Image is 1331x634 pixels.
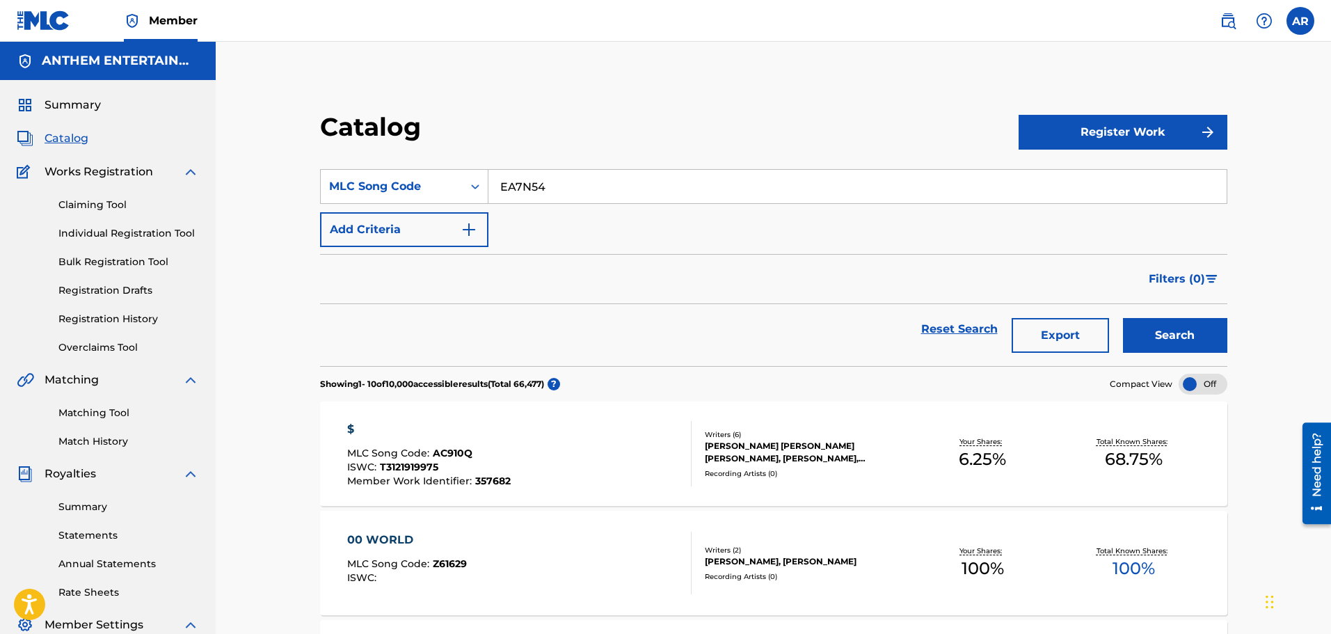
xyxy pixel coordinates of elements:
img: expand [182,372,199,388]
img: Catalog [17,130,33,147]
span: 100 % [962,556,1004,581]
span: Matching [45,372,99,388]
img: Top Rightsholder [124,13,141,29]
span: AC910Q [433,447,472,459]
p: Your Shares: [959,436,1005,447]
div: Recording Artists ( 0 ) [705,571,907,582]
div: Drag [1266,581,1274,623]
img: help [1256,13,1273,29]
img: Works Registration [17,164,35,180]
span: 100 % [1113,556,1155,581]
iframe: Chat Widget [1261,567,1331,634]
img: f7272a7cc735f4ea7f67.svg [1200,124,1216,141]
img: Summary [17,97,33,113]
a: 00 WORLDMLC Song Code:Z61629ISWC:Writers (2)[PERSON_NAME], [PERSON_NAME]Recording Artists (0)Your... [320,511,1227,615]
img: Royalties [17,466,33,482]
a: Registration Drafts [58,283,199,298]
img: Matching [17,372,34,388]
a: Individual Registration Tool [58,226,199,241]
span: MLC Song Code : [347,557,433,570]
span: Royalties [45,466,96,482]
p: Showing 1 - 10 of 10,000 accessible results (Total 66,477 ) [320,378,544,390]
button: Export [1012,318,1109,353]
img: MLC Logo [17,10,70,31]
img: search [1220,13,1236,29]
a: CatalogCatalog [17,130,88,147]
span: Member Work Identifier : [347,475,475,487]
p: Your Shares: [959,546,1005,556]
button: Add Criteria [320,212,488,247]
button: Filters (0) [1140,262,1227,296]
div: 00 WORLD [347,532,467,548]
a: Matching Tool [58,406,199,420]
p: Total Known Shares: [1097,436,1171,447]
span: Member [149,13,198,29]
div: Help [1250,7,1278,35]
a: Registration History [58,312,199,326]
img: expand [182,466,199,482]
img: expand [182,164,199,180]
a: Claiming Tool [58,198,199,212]
button: Search [1123,318,1227,353]
p: Total Known Shares: [1097,546,1171,556]
span: Summary [45,97,101,113]
span: ISWC : [347,461,380,473]
span: ISWC : [347,571,380,584]
a: Overclaims Tool [58,340,199,355]
div: [PERSON_NAME], [PERSON_NAME] [705,555,907,568]
a: $MLC Song Code:AC910QISWC:T3121919975Member Work Identifier:357682Writers (6)[PERSON_NAME] [PERSO... [320,402,1227,506]
div: Writers ( 2 ) [705,545,907,555]
img: Accounts [17,53,33,70]
form: Search Form [320,169,1227,366]
span: Member Settings [45,617,143,633]
span: ? [548,378,560,390]
div: Writers ( 6 ) [705,429,907,440]
div: [PERSON_NAME] [PERSON_NAME] [PERSON_NAME], [PERSON_NAME], [PERSON_NAME], [PERSON_NAME], [PERSON_N... [705,440,907,465]
a: Reset Search [914,314,1005,344]
span: Z61629 [433,557,467,570]
a: Statements [58,528,199,543]
a: SummarySummary [17,97,101,113]
span: 357682 [475,475,511,487]
img: filter [1206,275,1218,283]
a: Rate Sheets [58,585,199,600]
span: Filters ( 0 ) [1149,271,1205,287]
span: Catalog [45,130,88,147]
span: Works Registration [45,164,153,180]
div: Recording Artists ( 0 ) [705,468,907,479]
a: Public Search [1214,7,1242,35]
a: Bulk Registration Tool [58,255,199,269]
img: expand [182,617,199,633]
a: Summary [58,500,199,514]
img: Member Settings [17,617,33,633]
div: User Menu [1286,7,1314,35]
span: T3121919975 [380,461,438,473]
span: 6.25 % [959,447,1006,472]
span: MLC Song Code : [347,447,433,459]
h2: Catalog [320,111,428,143]
button: Register Work [1019,115,1227,150]
span: Compact View [1110,378,1172,390]
img: 9d2ae6d4665cec9f34b9.svg [461,221,477,238]
div: $ [347,421,511,438]
a: Annual Statements [58,557,199,571]
span: 68.75 % [1105,447,1163,472]
iframe: Resource Center [1292,417,1331,529]
h5: ANTHEM ENTERTAINMENT LP [42,53,199,69]
div: MLC Song Code [329,178,454,195]
a: Match History [58,434,199,449]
